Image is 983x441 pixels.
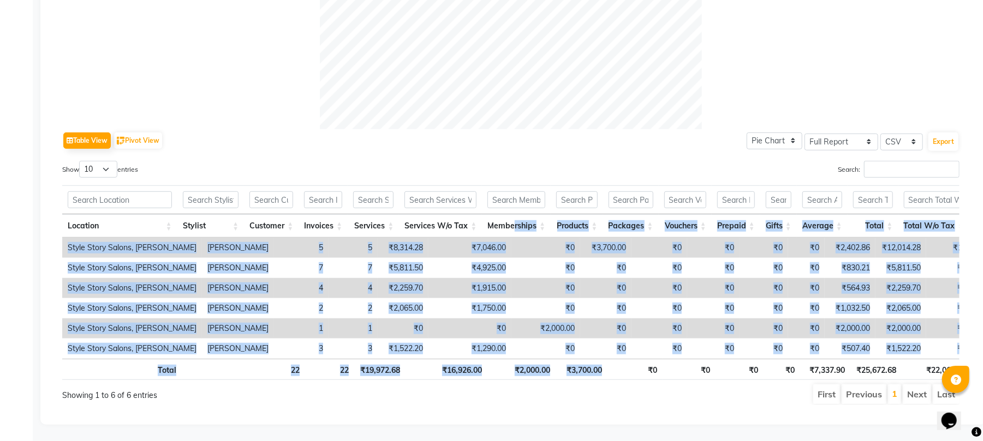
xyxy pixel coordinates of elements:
td: ₹0 [788,298,825,318]
th: Vouchers: activate to sort column ascending [659,214,712,238]
td: ₹0 [687,238,740,258]
td: ₹0 [788,278,825,298]
input: Search Total W/o Tax [904,191,964,208]
img: pivot.png [117,137,125,145]
td: ₹8,314.28 [378,238,428,258]
th: Packages: activate to sort column ascending [603,214,659,238]
input: Search Gifts [766,191,791,208]
td: ₹0 [428,318,511,339]
td: ₹0 [511,258,580,278]
a: 1 [892,388,897,399]
th: Services W/o Tax: activate to sort column ascending [399,214,482,238]
td: ₹0 [687,278,740,298]
th: ₹16,926.00 [406,359,487,380]
th: Gifts: activate to sort column ascending [760,214,797,238]
td: ₹0 [687,298,740,318]
th: Memberships: activate to sort column ascending [482,214,551,238]
td: [PERSON_NAME] [202,298,274,318]
button: Table View [63,132,111,149]
div: Showing 1 to 6 of 6 entries [62,383,427,401]
td: 1 [329,318,378,339]
td: ₹0 [511,238,580,258]
td: 5 [274,238,329,258]
td: ₹0 [631,278,687,298]
th: ₹0 [716,359,764,380]
td: ₹0 [580,258,631,278]
td: ₹0 [788,258,825,278]
select: Showentries [79,161,117,178]
td: [PERSON_NAME] [202,339,274,359]
th: ₹19,972.68 [354,359,406,380]
td: 3 [329,339,378,359]
td: ₹1,522.20 [378,339,428,359]
label: Search: [838,161,960,178]
td: ₹0 [687,339,740,359]
td: ₹0 [631,238,687,258]
input: Search: [864,161,960,178]
td: ₹507.40 [825,339,875,359]
td: ₹0 [740,318,788,339]
td: ₹0 [378,318,428,339]
th: ₹25,672.68 [850,359,902,380]
td: ₹0 [740,339,788,359]
td: Style Story Salons, [PERSON_NAME] [62,278,202,298]
td: 2 [329,298,378,318]
th: Stylist: activate to sort column ascending [177,214,245,238]
td: ₹0 [631,318,687,339]
td: 3 [274,339,329,359]
th: ₹22,061.59 [902,359,972,380]
td: [PERSON_NAME] [202,278,274,298]
td: ₹0 [740,258,788,278]
td: ₹0 [740,298,788,318]
td: ₹0 [788,318,825,339]
td: ₹1,915.00 [428,278,511,298]
td: 1 [274,318,329,339]
iframe: chat widget [937,397,972,430]
td: ₹0 [687,258,740,278]
td: ₹1,290.00 [428,339,511,359]
input: Search Services W/o Tax [404,191,476,208]
th: 22 [305,359,354,380]
input: Search Average [802,191,842,208]
input: Search Prepaid [717,191,755,208]
th: 22 [251,359,305,380]
td: ₹2,259.70 [875,278,926,298]
th: Average: activate to sort column ascending [797,214,848,238]
input: Search Products [556,191,597,208]
th: Prepaid: activate to sort column ascending [712,214,760,238]
input: Search Location [68,191,172,208]
td: 4 [329,278,378,298]
td: ₹2,065.00 [378,298,428,318]
td: 2 [274,298,329,318]
th: ₹2,000.00 [487,359,556,380]
td: ₹0 [788,339,825,359]
td: ₹0 [580,278,631,298]
td: ₹0 [740,278,788,298]
td: ₹1,522.20 [875,339,926,359]
td: ₹0 [511,298,580,318]
td: 5 [329,238,378,258]
td: ₹4,925.00 [428,258,511,278]
td: [PERSON_NAME] [202,238,274,258]
td: Style Story Salons, [PERSON_NAME] [62,339,202,359]
label: Show entries [62,161,138,178]
input: Search Total [853,191,893,208]
input: Search Memberships [487,191,545,208]
td: ₹0 [631,339,687,359]
td: [PERSON_NAME] [202,258,274,278]
td: ₹5,811.50 [378,258,428,278]
td: ₹12,014.28 [875,238,926,258]
td: Style Story Salons, [PERSON_NAME] [62,318,202,339]
td: ₹1,032.50 [825,298,875,318]
td: ₹7,046.00 [428,238,511,258]
td: ₹0 [740,238,788,258]
td: 7 [274,258,329,278]
th: Location: activate to sort column ascending [62,214,177,238]
td: Style Story Salons, [PERSON_NAME] [62,298,202,318]
td: ₹1,750.00 [428,298,511,318]
td: ₹5,811.50 [875,258,926,278]
td: ₹0 [580,298,631,318]
td: ₹0 [687,318,740,339]
td: ₹2,259.70 [378,278,428,298]
input: Search Services [353,191,394,208]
